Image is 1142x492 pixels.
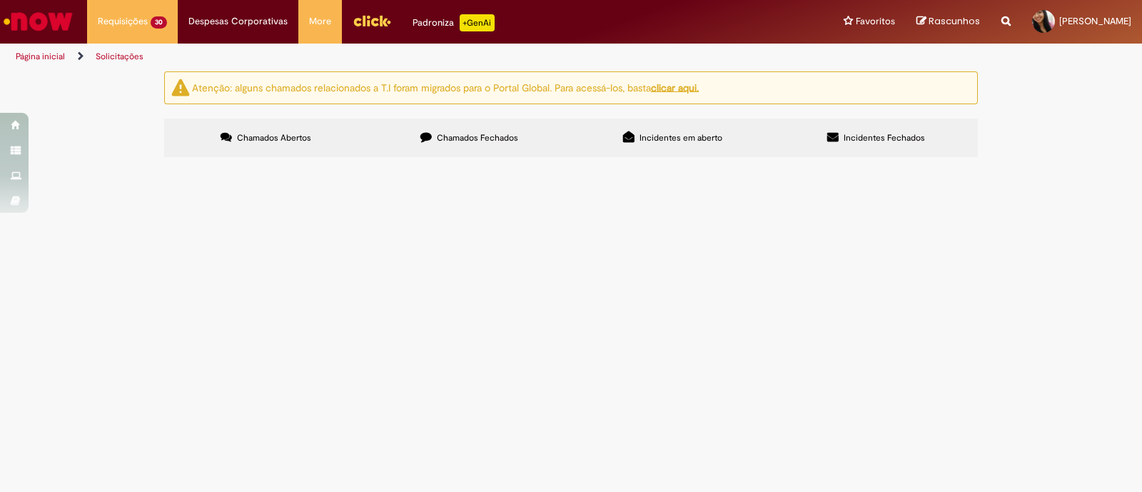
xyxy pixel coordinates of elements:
[309,14,331,29] span: More
[192,81,699,94] ng-bind-html: Atenção: alguns chamados relacionados a T.I foram migrados para o Portal Global. Para acessá-los,...
[651,81,699,94] a: clicar aqui.
[353,10,391,31] img: click_logo_yellow_360x200.png
[916,15,980,29] a: Rascunhos
[1,7,75,36] img: ServiceNow
[1059,15,1131,27] span: [PERSON_NAME]
[151,16,167,29] span: 30
[16,51,65,62] a: Página inicial
[929,14,980,28] span: Rascunhos
[188,14,288,29] span: Despesas Corporativas
[437,132,518,144] span: Chamados Fechados
[844,132,925,144] span: Incidentes Fechados
[856,14,895,29] span: Favoritos
[413,14,495,31] div: Padroniza
[11,44,751,70] ul: Trilhas de página
[98,14,148,29] span: Requisições
[640,132,722,144] span: Incidentes em aberto
[460,14,495,31] p: +GenAi
[237,132,311,144] span: Chamados Abertos
[96,51,143,62] a: Solicitações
